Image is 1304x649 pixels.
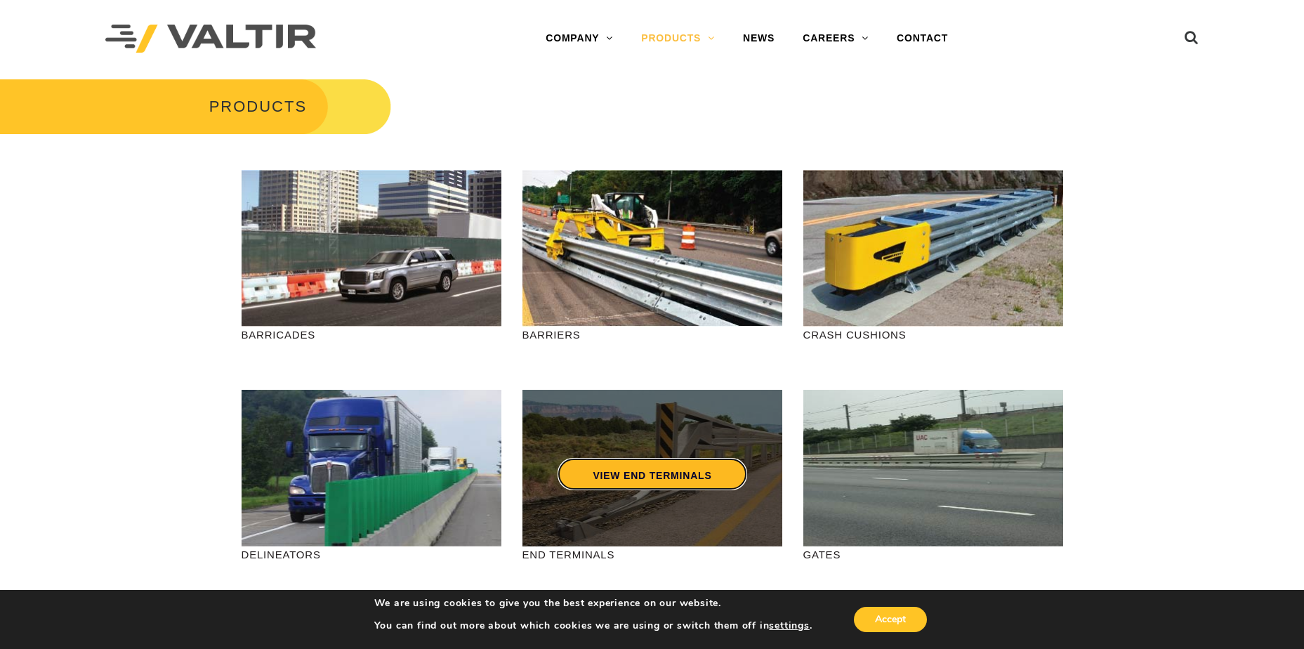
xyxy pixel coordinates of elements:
a: VIEW END TERMINALS [558,458,746,490]
p: BARRIERS [522,327,782,343]
img: Valtir [105,25,316,53]
a: CAREERS [789,25,883,53]
a: CONTACT [883,25,962,53]
a: NEWS [729,25,789,53]
a: PRODUCTS [627,25,729,53]
p: GATES [803,546,1063,563]
button: settings [769,619,809,632]
p: CRASH CUSHIONS [803,327,1063,343]
p: BARRICADES [242,327,501,343]
p: DELINEATORS [242,546,501,563]
a: COMPANY [532,25,627,53]
p: END TERMINALS [522,546,782,563]
p: You can find out more about which cookies we are using or switch them off in . [374,619,812,632]
button: Accept [854,607,927,632]
p: We are using cookies to give you the best experience on our website. [374,597,812,610]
